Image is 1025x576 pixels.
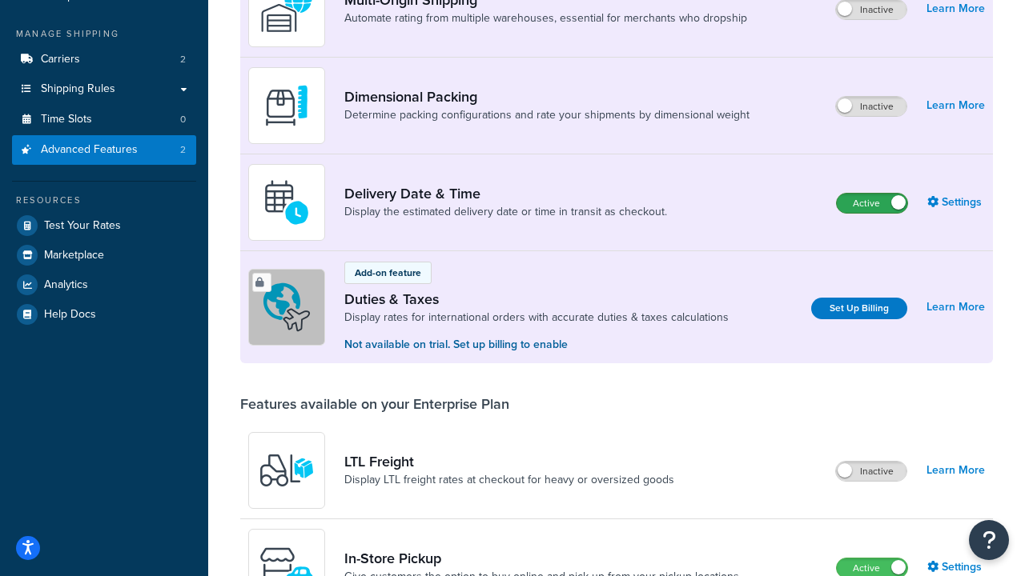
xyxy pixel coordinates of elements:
a: Dimensional Packing [344,88,750,106]
a: Learn More [927,94,985,117]
img: gfkeb5ejjkALwAAAABJRU5ErkJggg== [259,174,315,230]
span: Analytics [44,278,88,292]
a: Determine packing configurations and rate your shipments by dimensional weight [344,107,750,123]
a: Automate rating from multiple warehouses, essential for merchants who dropship [344,10,747,26]
span: Advanced Features [41,143,138,157]
a: Shipping Rules [12,74,196,104]
a: Carriers2 [12,45,196,74]
a: Test Your Rates [12,211,196,240]
div: Resources [12,194,196,207]
span: 2 [180,53,186,66]
a: Delivery Date & Time [344,185,667,202]
span: Help Docs [44,308,96,322]
a: Display LTL freight rates at checkout for heavy or oversized goods [344,472,674,488]
span: Marketplace [44,249,104,262]
a: Time Slots0 [12,105,196,134]
span: Test Your Rates [44,219,121,233]
li: Carriers [12,45,196,74]
button: Open Resource Center [969,520,1009,560]
a: Settings [927,191,985,214]
a: LTL Freight [344,453,674,470]
span: Time Slots [41,113,92,126]
p: Add-on feature [355,266,421,280]
a: Display the estimated delivery date or time in transit as checkout. [344,204,667,220]
a: Duties & Taxes [344,290,729,308]
li: Advanced Features [12,135,196,165]
label: Inactive [836,97,906,116]
p: Not available on trial. Set up billing to enable [344,336,729,354]
li: Time Slots [12,105,196,134]
img: y79ZsPf0fXUFUhFXDzUgf+ktZg5F2+ohG75+v3d2s1D9TjoU8PiyCIluIjV41seZevKCRuEjTPPOKHJsQcmKCXGdfprl3L4q7... [259,442,315,498]
div: Features available on your Enterprise Plan [240,395,509,413]
a: Learn More [927,296,985,318]
a: Help Docs [12,300,196,329]
label: Inactive [836,462,906,481]
a: Display rates for international orders with accurate duties & taxes calculations [344,310,729,326]
span: Shipping Rules [41,82,115,96]
span: Carriers [41,53,80,66]
a: Marketplace [12,241,196,270]
a: Learn More [927,459,985,482]
div: Manage Shipping [12,27,196,41]
a: Set Up Billing [811,298,907,319]
img: DTVBYsAAAAAASUVORK5CYII= [259,78,315,134]
a: Advanced Features2 [12,135,196,165]
span: 0 [180,113,186,126]
a: Analytics [12,270,196,299]
a: In-Store Pickup [344,550,739,567]
span: 2 [180,143,186,157]
label: Active [837,194,907,213]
